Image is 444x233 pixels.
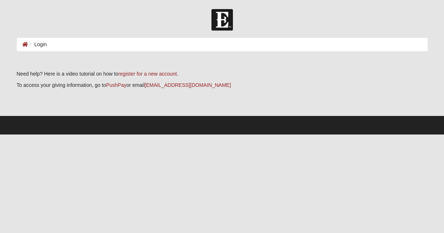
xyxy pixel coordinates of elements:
a: [EMAIL_ADDRESS][DOMAIN_NAME] [144,82,231,88]
a: PushPay [106,82,126,88]
p: To access your giving information, go to or email [17,81,428,89]
p: Need help? Here is a video tutorial on how to . [17,70,428,78]
a: register for a new account [118,71,177,77]
li: Login [28,41,47,48]
img: Church of Eleven22 Logo [211,9,233,31]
